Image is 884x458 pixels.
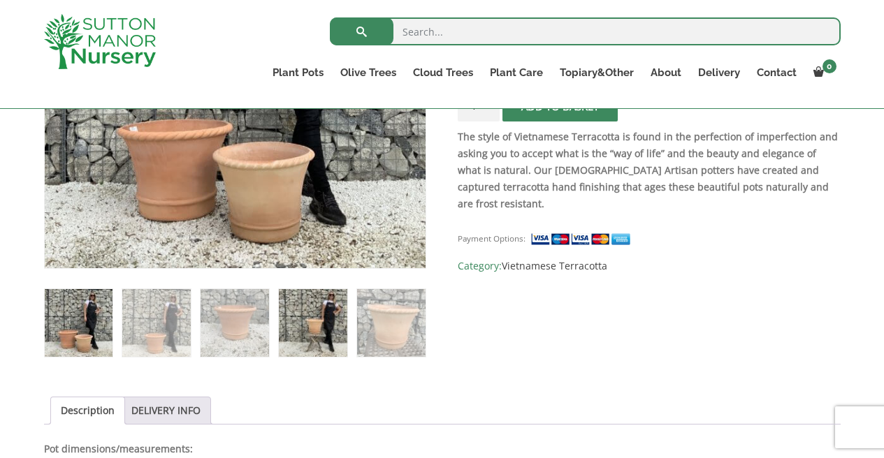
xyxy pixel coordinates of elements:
img: The Thai Binh Vietnamese Terracotta Plant Pots (Cylinder) [45,289,113,357]
a: Contact [748,63,805,82]
strong: The style of Vietnamese Terracotta is found in the perfection of imperfection and asking you to a... [458,130,838,210]
img: The Thai Binh Vietnamese Terracotta Plant Pots (Cylinder) - Image 2 [122,289,190,357]
img: The Thai Binh Vietnamese Terracotta Plant Pots (Cylinder) - Image 5 [357,289,425,357]
a: Description [61,397,115,424]
strong: Pot dimensions/measurements: [44,442,193,455]
a: Vietnamese Terracotta [502,259,607,272]
a: Plant Pots [264,63,332,82]
a: Plant Care [481,63,551,82]
a: Cloud Trees [405,63,481,82]
span: Category: [458,258,840,274]
img: The Thai Binh Vietnamese Terracotta Plant Pots (Cylinder) - Image 4 [279,289,347,357]
a: Topiary&Other [551,63,642,82]
a: Delivery [690,63,748,82]
img: payment supported [530,232,635,246]
small: Payment Options: [458,233,526,244]
a: DELIVERY INFO [131,397,201,424]
img: logo [44,14,156,69]
img: The Thai Binh Vietnamese Terracotta Plant Pots (Cylinder) - Image 3 [201,289,268,357]
a: About [642,63,690,82]
a: 0 [805,63,841,82]
a: Olive Trees [332,63,405,82]
input: Search... [330,17,841,45]
span: 0 [823,59,836,73]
